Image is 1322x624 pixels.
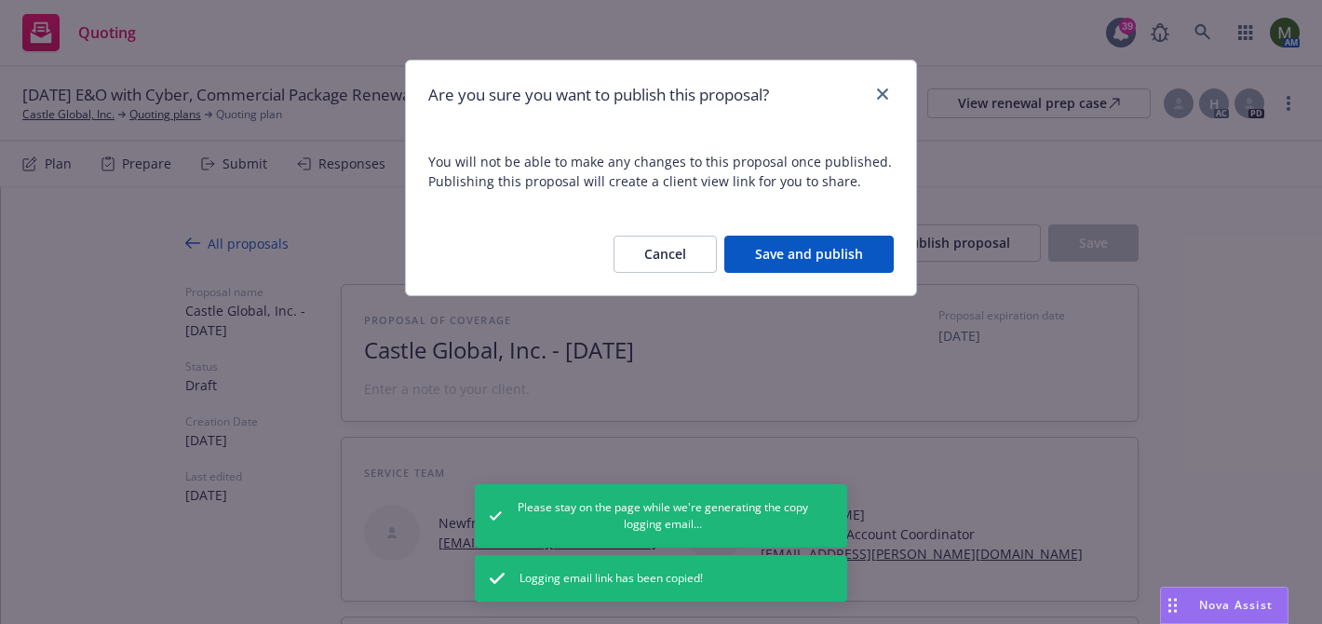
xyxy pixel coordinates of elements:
span: Logging email link has been copied! [519,570,703,587]
span: You will not be able to make any changes to this proposal once published. Publishing this proposa... [428,152,894,191]
span: Nova Assist [1199,597,1273,613]
button: Save and publish [724,236,894,273]
a: close [871,83,894,105]
span: Please stay on the page while we're generating the copy logging email... [517,499,810,533]
button: Cancel [614,236,717,273]
h1: Are you sure you want to publish this proposal? [428,83,769,107]
div: Drag to move [1161,588,1184,623]
button: Nova Assist [1160,587,1288,624]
